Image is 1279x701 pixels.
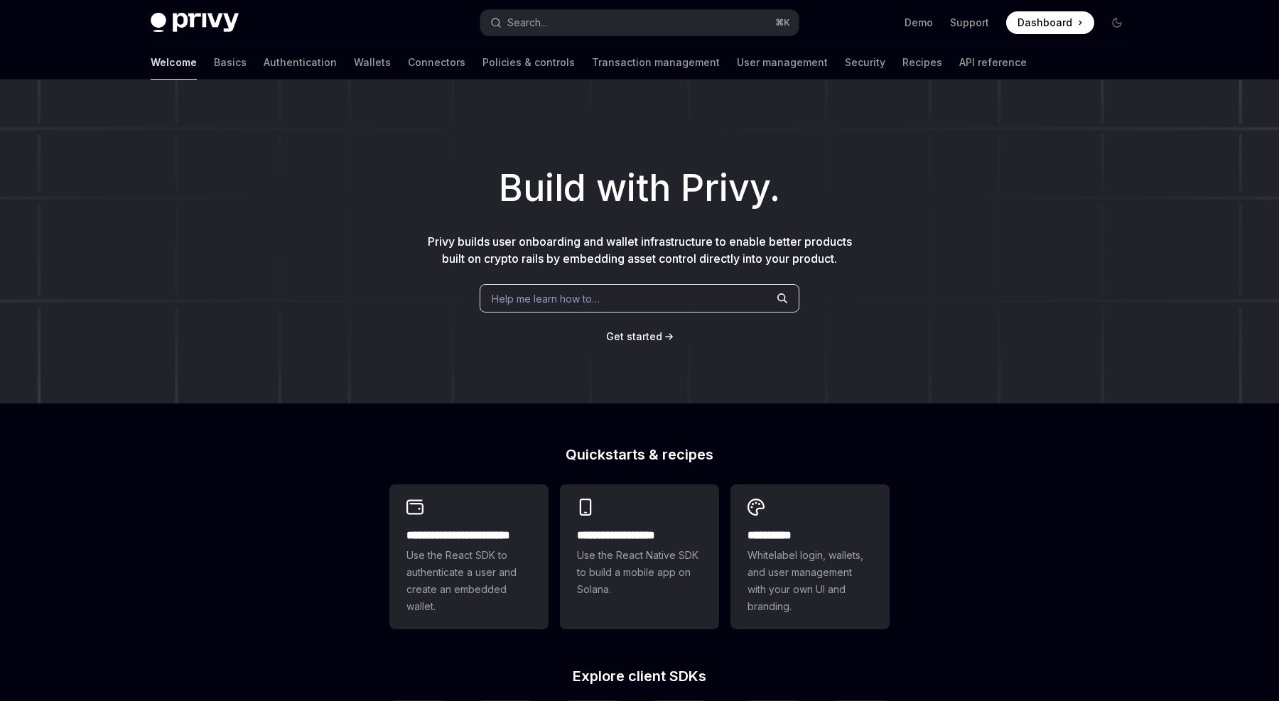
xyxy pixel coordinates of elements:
a: Welcome [151,45,197,80]
a: Basics [214,45,247,80]
a: Transaction management [592,45,720,80]
span: Help me learn how to… [492,291,600,306]
a: Policies & controls [482,45,575,80]
h2: Quickstarts & recipes [389,447,890,462]
img: dark logo [151,13,239,33]
a: **** **** **** ***Use the React Native SDK to build a mobile app on Solana. [560,484,719,629]
a: Demo [905,16,933,30]
span: Privy builds user onboarding and wallet infrastructure to enable better products built on crypto ... [428,234,852,266]
button: Search...⌘K [480,10,799,36]
a: Security [845,45,885,80]
a: Connectors [408,45,465,80]
span: Whitelabel login, wallets, and user management with your own UI and branding. [748,547,873,615]
h1: Build with Privy. [23,161,1256,216]
span: Dashboard [1018,16,1072,30]
a: Authentication [264,45,337,80]
h2: Explore client SDKs [389,669,890,683]
span: Use the React Native SDK to build a mobile app on Solana. [577,547,702,598]
a: Dashboard [1006,11,1094,34]
button: Toggle dark mode [1106,11,1128,34]
span: ⌘ K [775,17,790,28]
span: Get started [606,330,662,342]
a: Get started [606,330,662,344]
a: API reference [959,45,1027,80]
a: Recipes [902,45,942,80]
a: User management [737,45,828,80]
a: **** *****Whitelabel login, wallets, and user management with your own UI and branding. [730,484,890,629]
a: Wallets [354,45,391,80]
a: Support [950,16,989,30]
div: Search... [507,14,547,31]
span: Use the React SDK to authenticate a user and create an embedded wallet. [406,547,531,615]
